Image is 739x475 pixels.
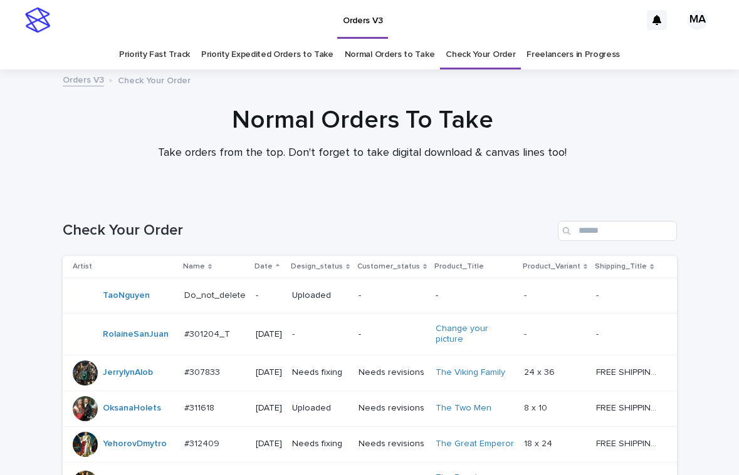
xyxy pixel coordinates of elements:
[558,221,677,241] input: Search
[436,439,514,449] a: The Great Emperor
[254,260,273,273] p: Date
[256,439,282,449] p: [DATE]
[63,355,677,391] tr: JerrylynAlob #307833#307833 [DATE]Needs fixingNeeds revisionsThe Viking Family 24 x 3624 x 36 FRE...
[436,290,514,301] p: -
[63,426,677,462] tr: YehorovDmytro #312409#312409 [DATE]Needs fixingNeeds revisionsThe Great Emperor 18 x 2418 x 24 FR...
[596,436,659,449] p: FREE SHIPPING - preview in 1-2 business days, after your approval delivery will take 5-10 b.d.
[595,260,647,273] p: Shipping_Title
[63,391,677,426] tr: OksanaHolets #311618#311618 [DATE]UploadedNeeds revisionsThe Two Men 8 x 108 x 10 FREE SHIPPING -...
[201,40,333,69] a: Priority Expedited Orders to Take
[63,314,677,355] tr: RolaineSanJuan #301204_T#301204_T [DATE]--Change your picture -- --
[184,365,223,378] p: #307833
[112,146,613,160] p: Take orders from the top. Don't forget to take digital download & canvas lines too!
[183,260,205,273] p: Name
[63,222,553,240] h1: Check Your Order
[292,367,349,378] p: Needs fixing
[256,290,282,301] p: -
[345,40,435,69] a: Normal Orders to Take
[359,329,426,340] p: -
[63,278,677,314] tr: TaoNguyen Do_not_deleteDo_not_delete -Uploaded---- --
[103,290,150,301] a: TaoNguyen
[184,401,217,414] p: #311618
[524,365,557,378] p: 24 x 36
[524,436,555,449] p: 18 x 24
[184,327,233,340] p: #301204_T
[359,439,426,449] p: Needs revisions
[73,260,92,273] p: Artist
[103,403,161,414] a: OksanaHolets
[25,8,50,33] img: stacker-logo-s-only.png
[103,329,169,340] a: RolaineSanJuan
[596,365,659,378] p: FREE SHIPPING - preview in 1-2 business days, after your approval delivery will take 5-10 b.d., l...
[359,367,426,378] p: Needs revisions
[434,260,484,273] p: Product_Title
[523,260,580,273] p: Product_Variant
[359,403,426,414] p: Needs revisions
[436,367,505,378] a: The Viking Family
[292,439,349,449] p: Needs fixing
[184,288,248,301] p: Do_not_delete
[524,327,529,340] p: -
[291,260,343,273] p: Design_status
[436,403,491,414] a: The Two Men
[256,403,282,414] p: [DATE]
[524,288,529,301] p: -
[357,260,420,273] p: Customer_status
[596,327,601,340] p: -
[292,329,349,340] p: -
[256,367,282,378] p: [DATE]
[55,105,669,135] h1: Normal Orders To Take
[118,73,191,86] p: Check Your Order
[292,403,349,414] p: Uploaded
[596,401,659,414] p: FREE SHIPPING - preview in 1-2 business days, after your approval delivery will take 5-10 b.d.
[119,40,190,69] a: Priority Fast Track
[359,290,426,301] p: -
[103,367,153,378] a: JerrylynAlob
[436,324,514,345] a: Change your picture
[527,40,620,69] a: Freelancers in Progress
[446,40,515,69] a: Check Your Order
[688,10,708,30] div: MA
[103,439,167,449] a: YehorovDmytro
[184,436,222,449] p: #312409
[63,72,104,86] a: Orders V3
[596,288,601,301] p: -
[292,290,349,301] p: Uploaded
[256,329,282,340] p: [DATE]
[524,401,550,414] p: 8 x 10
